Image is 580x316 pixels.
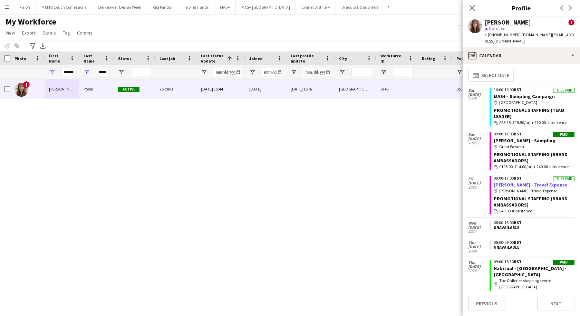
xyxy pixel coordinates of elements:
[468,88,490,93] span: Sat
[494,245,572,250] div: Unavailable
[92,0,147,14] button: Clerkenwell Design Week
[351,68,372,76] input: City Filter Input
[147,0,177,14] button: Red Panda
[49,53,67,64] span: First Name
[494,265,567,278] a: Habitual - [GEOGRAPHIC_DATA] - [GEOGRAPHIC_DATA]
[63,30,70,36] span: Tag
[468,185,490,189] span: 2025
[40,28,59,37] a: Status
[468,265,490,269] span: [DATE]
[494,137,555,144] a: [PERSON_NAME] - Sampling
[118,87,139,92] span: Active
[553,88,574,93] div: To be paid
[468,137,490,141] span: [DATE]
[494,176,574,180] div: 09:00-17:00
[213,68,241,76] input: Last status update Filter Input
[380,53,405,64] span: Workforce ID
[452,79,494,98] div: BS16 7lx
[494,107,574,119] div: Promotional Staffing (Team Leader)
[336,0,384,14] button: Dracula & Daughters
[468,245,490,249] span: [DATE]
[201,53,224,64] span: Last status update
[485,19,531,26] div: [PERSON_NAME]
[96,68,110,76] input: Last Name Filter Input
[494,225,572,230] div: Unavailable
[303,68,331,76] input: Last profile update Filter Input
[291,69,297,75] button: Open Filter Menu
[214,0,236,14] button: MAS+
[494,260,574,264] div: 09:00-18:30
[494,195,574,208] div: Promotional Staffing (Brand Ambassadors)
[39,42,47,50] app-action-btn: Export XLSX
[537,297,574,310] button: Next
[490,240,574,250] app-crew-unavailable-period: 08:00-09:00
[499,164,569,170] span: £105.00 (£14.00/hr) + £40.00 subsistence
[130,68,151,76] input: Status Filter Input
[456,56,476,61] span: Post Code
[6,17,56,27] span: My Workforce
[485,32,521,37] span: t. [PHONE_NUMBER]
[14,83,28,97] img: Hannah Pople
[468,297,505,310] button: Previous
[84,69,90,75] button: Open Filter Menu
[568,19,574,26] span: !
[393,68,414,76] input: Workforce ID Filter Input
[197,79,245,98] div: [DATE] 15:44
[79,79,114,98] div: Pople
[494,93,555,99] a: MAS+ - Sampling Campaign
[296,0,336,14] button: Cygnet Distillery
[14,56,26,61] span: Photo
[494,182,568,188] a: [PERSON_NAME] - Travel Expense
[553,260,574,265] div: Paid
[84,53,101,64] span: Last Name
[456,69,463,75] button: Open Filter Menu
[514,240,522,245] span: BST
[463,47,580,64] div: Calendar
[380,69,387,75] button: Open Filter Menu
[485,32,574,44] span: | [DOMAIN_NAME][EMAIL_ADDRESS][DOMAIN_NAME]
[376,79,418,98] div: 9143
[42,30,56,36] span: Status
[29,42,37,50] app-action-btn: Advanced filters
[74,28,95,37] a: Comms
[249,56,263,61] span: Joined
[60,28,73,37] a: Tag
[339,69,345,75] button: Open Filter Menu
[177,0,214,14] button: Helping Hands
[499,208,532,214] span: £40.00 subsistence
[23,81,30,88] span: !
[514,87,522,92] span: BST
[494,278,574,290] div: The Galleries shopping centre - [GEOGRAPHIC_DATA]
[494,132,574,136] div: 09:00-17:00
[61,68,75,76] input: First Name Filter Input
[468,249,490,253] span: 2024
[36,0,92,14] button: M&M's Couch Confessions
[339,56,347,61] span: City
[490,220,574,230] app-crew-unavailable-period: 08:00-16:00
[118,69,124,75] button: Open Filter Menu
[245,79,287,98] div: [DATE]
[553,176,574,181] div: To be paid
[514,131,522,136] span: BST
[494,144,574,150] div: Great Western
[19,28,38,37] a: Export
[468,225,490,229] span: [DATE]
[468,69,514,82] button: Select date
[514,175,522,181] span: BST
[422,56,435,61] span: Rating
[335,79,376,98] div: [GEOGRAPHIC_DATA]
[468,141,490,145] span: 2025
[494,88,574,92] div: 10:00-16:00
[14,0,36,14] button: Fision
[468,221,490,225] span: Wed
[468,269,490,273] span: 2024
[22,30,36,36] span: Export
[514,259,522,264] span: BST
[3,28,18,37] a: View
[468,97,490,101] span: 2025
[463,3,580,12] h3: Profile
[468,181,490,185] span: [DATE]
[49,69,55,75] button: Open Filter Menu
[468,93,490,97] span: [DATE]
[494,99,574,106] div: [GEOGRAPHIC_DATA]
